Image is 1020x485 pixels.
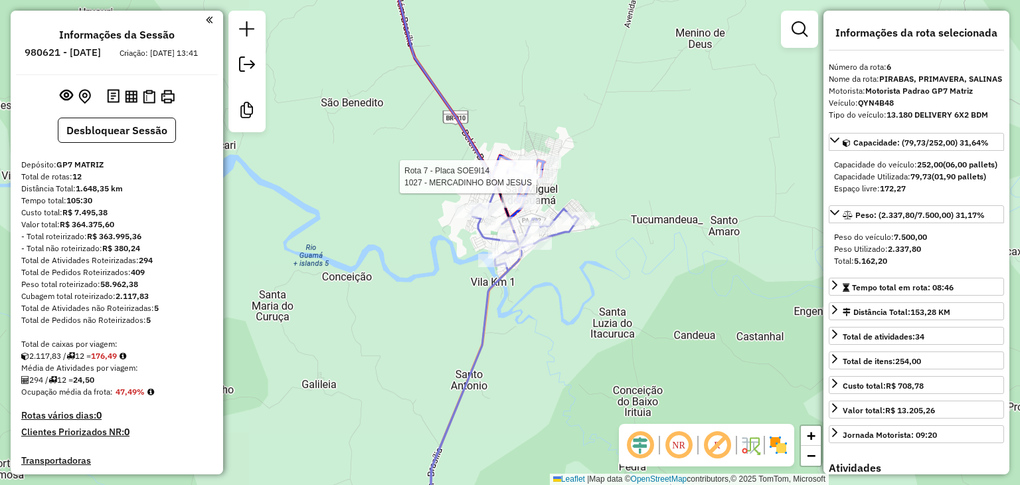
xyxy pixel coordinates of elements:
[234,97,260,127] a: Criar modelo
[829,153,1004,200] div: Capacidade: (79,73/252,00) 31,64%
[21,376,29,384] i: Total de Atividades
[21,266,212,278] div: Total de Pedidos Roteirizados:
[917,159,943,169] strong: 252,00
[116,387,145,397] strong: 47,49%
[234,51,260,81] a: Exportar sessão
[624,429,656,461] span: Ocultar deslocamento
[829,376,1004,394] a: Custo total:R$ 708,78
[829,425,1004,443] a: Jornada Motorista: 09:20
[843,332,924,341] span: Total de atividades:
[122,87,140,105] button: Visualizar relatório de Roteirização
[21,242,212,254] div: - Total não roteirizado:
[158,87,177,106] button: Imprimir Rotas
[888,244,921,254] strong: 2.337,80
[21,278,212,290] div: Peso total roteirizado:
[855,210,985,220] span: Peso: (2.337,80/7.500,00) 31,17%
[829,109,1004,121] div: Tipo do veículo:
[853,138,989,147] span: Capacidade: (79,73/252,00) 31,64%
[829,302,1004,320] a: Distância Total:153,28 KM
[801,426,821,446] a: Zoom in
[879,74,1002,84] strong: PIRABAS, PRIMAVERA, SALINAS
[48,376,57,384] i: Total de rotas
[701,429,733,461] span: Exibir rótulo
[100,279,138,289] strong: 58.962,38
[807,427,815,444] span: +
[740,435,761,456] img: Fluxo de ruas
[76,183,123,193] strong: 1.648,35 km
[66,195,92,205] strong: 105:30
[852,282,954,292] span: Tempo total em rota: 08:46
[854,256,887,266] strong: 5.162,20
[21,410,212,421] h4: Rotas vários dias:
[829,327,1004,345] a: Total de atividades:34
[829,133,1004,151] a: Capacidade: (79,73/252,00) 31,64%
[114,47,203,59] div: Criação: [DATE] 13:41
[154,303,159,313] strong: 5
[834,243,999,255] div: Peso Utilizado:
[21,290,212,302] div: Cubagem total roteirizado:
[553,474,585,484] a: Leaflet
[21,219,212,231] div: Valor total:
[829,97,1004,109] div: Veículo:
[885,405,935,415] strong: R$ 13.205,26
[21,207,212,219] div: Custo total:
[147,388,154,396] em: Média calculada utilizando a maior ocupação (%Peso ou %Cubagem) de cada rota da sessão. Rotas cro...
[21,254,212,266] div: Total de Atividades Roteirizadas:
[880,183,906,193] strong: 172,27
[829,401,1004,419] a: Valor total:R$ 13.205,26
[768,435,789,456] img: Exibir/Ocultar setores
[843,355,921,367] div: Total de itens:
[829,278,1004,296] a: Tempo total em rota: 08:46
[910,307,950,317] span: 153,28 KM
[21,338,212,350] div: Total de caixas por viagem:
[887,110,988,120] strong: 13.180 DELIVERY 6X2 BDM
[56,159,104,169] strong: GP7 MATRIZ
[21,183,212,195] div: Distância Total:
[21,455,212,466] h4: Transportadoras
[834,159,999,171] div: Capacidade do veículo:
[943,159,997,169] strong: (06,00 pallets)
[829,73,1004,85] div: Nome da rota:
[206,12,212,27] a: Clique aqui para minimizar o painel
[91,351,117,361] strong: 176,49
[120,352,126,360] i: Meta Caixas/viagem: 220,00 Diferença: -43,51
[910,171,932,181] strong: 79,73
[58,118,176,143] button: Desbloquear Sessão
[87,231,141,241] strong: R$ 363.995,36
[139,255,153,265] strong: 294
[887,62,891,72] strong: 6
[895,356,921,366] strong: 254,00
[140,87,158,106] button: Visualizar Romaneio
[59,29,175,41] h4: Informações da Sessão
[631,474,687,484] a: OpenStreetMap
[57,86,76,107] button: Exibir sessão original
[21,387,113,397] span: Ocupação média da frota:
[21,171,212,183] div: Total de rotas:
[102,243,140,253] strong: R$ 380,24
[915,332,924,341] strong: 34
[807,447,815,464] span: −
[124,426,129,438] strong: 0
[829,61,1004,73] div: Número da rota:
[834,171,999,183] div: Capacidade Utilizada:
[146,315,151,325] strong: 5
[829,205,1004,223] a: Peso: (2.337,80/7.500,00) 31,17%
[843,306,950,318] div: Distância Total:
[72,171,82,181] strong: 12
[843,380,924,392] div: Custo total:
[843,405,935,417] div: Valor total:
[104,86,122,107] button: Logs desbloquear sessão
[25,47,101,58] h6: 980621 - [DATE]
[829,462,1004,474] h4: Atividades
[894,232,927,242] strong: 7.500,00
[76,86,94,107] button: Centralizar mapa no depósito ou ponto de apoio
[829,27,1004,39] h4: Informações da rota selecionada
[21,195,212,207] div: Tempo total:
[21,350,212,362] div: 2.117,83 / 12 =
[786,16,813,43] a: Exibir filtros
[66,352,75,360] i: Total de rotas
[587,474,589,484] span: |
[21,302,212,314] div: Total de Atividades não Roteirizadas:
[886,381,924,391] strong: R$ 708,78
[62,207,108,217] strong: R$ 7.495,38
